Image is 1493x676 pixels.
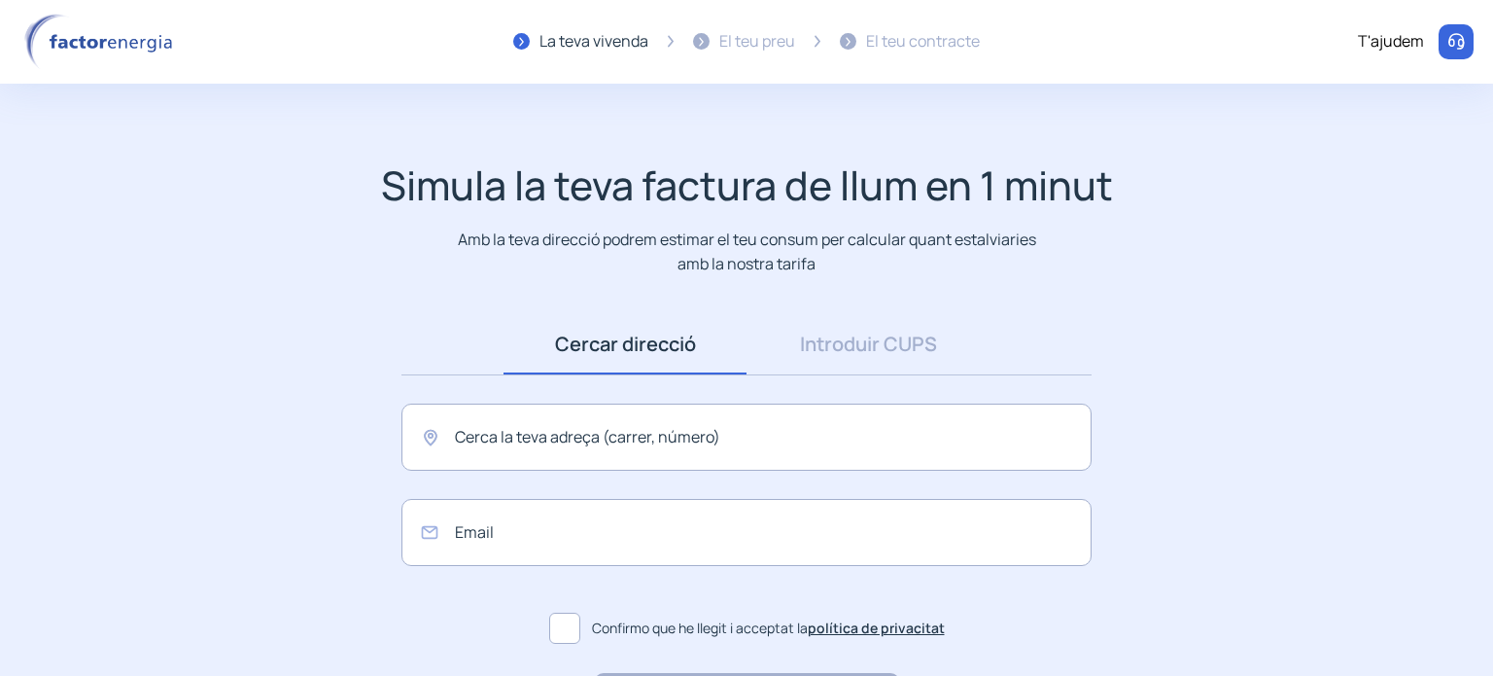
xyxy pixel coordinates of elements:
p: Amb la teva direcció podrem estimar el teu consum per calcular quant estalviaries amb la nostra t... [454,228,1040,275]
span: Confirmo que he llegit i acceptat la [592,618,945,639]
div: T'ajudem [1358,29,1424,54]
a: Cercar direcció [503,314,746,374]
div: El teu contracte [866,29,980,54]
img: logo factor [19,14,185,70]
div: El teu preu [719,29,795,54]
img: llamar [1446,32,1466,52]
a: política de privacitat [808,619,945,637]
a: Introduir CUPS [746,314,990,374]
div: La teva vivenda [539,29,648,54]
h1: Simula la teva factura de llum en 1 minut [381,161,1113,209]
